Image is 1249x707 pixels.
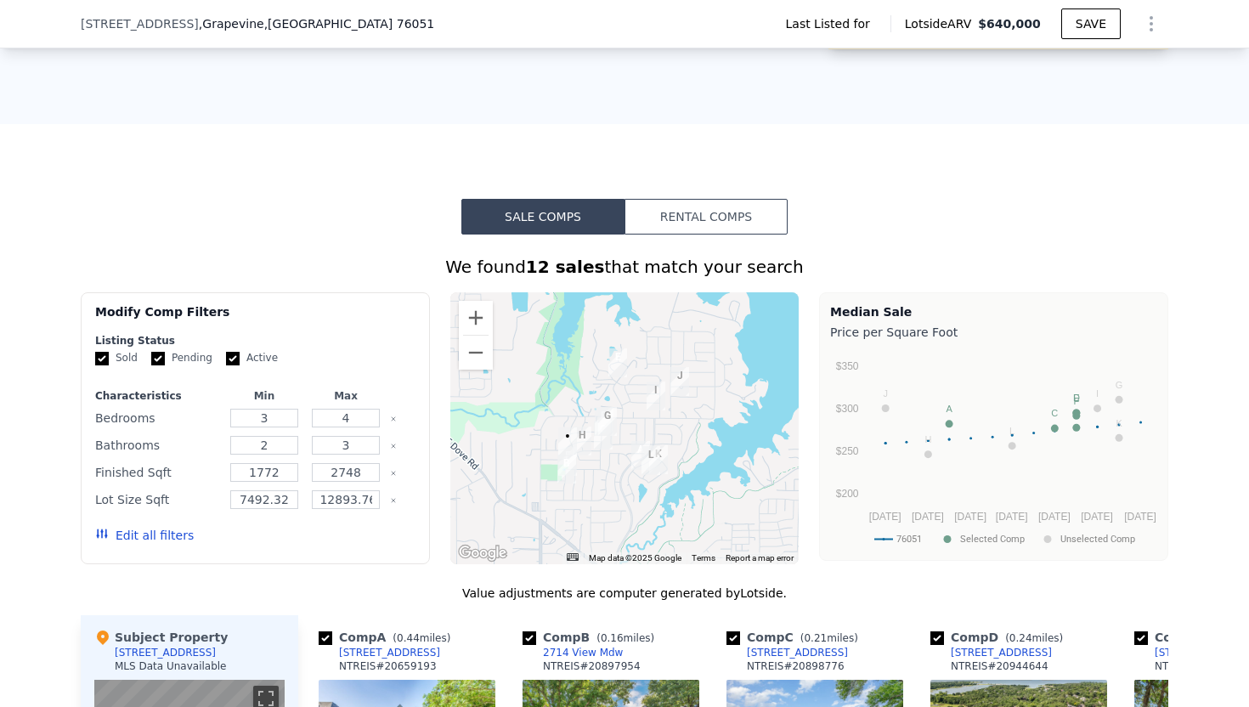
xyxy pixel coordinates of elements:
[595,407,613,436] div: 2818 Summit Ridge St
[95,433,220,457] div: Bathrooms
[641,446,660,475] div: 2706 Pin Oak Dr
[1073,396,1079,406] text: F
[804,632,827,644] span: 0.21
[115,646,216,659] div: [STREET_ADDRESS]
[978,17,1041,31] span: $640,000
[95,351,138,365] label: Sold
[726,629,865,646] div: Comp C
[459,301,493,335] button: Zoom in
[81,15,199,32] span: [STREET_ADDRESS]
[896,534,922,546] text: 76051
[308,389,383,403] div: Max
[227,389,302,403] div: Min
[523,629,661,646] div: Comp B
[624,199,788,235] button: Rental Comps
[95,303,415,334] div: Modify Comp Filters
[830,344,1157,557] div: A chart.
[543,659,641,673] div: NTREIS # 20897954
[81,585,1168,602] div: Value adjustments are computer generated by Lotside .
[601,632,624,644] span: 0.16
[319,629,457,646] div: Comp A
[1081,511,1113,523] text: [DATE]
[747,659,845,673] div: NTREIS # 20898776
[836,403,859,415] text: $300
[459,336,493,370] button: Zoom out
[390,416,397,422] button: Clear
[786,15,877,32] span: Last Listed for
[924,434,931,444] text: H
[397,632,420,644] span: 0.44
[747,646,848,659] div: [STREET_ADDRESS]
[883,388,888,399] text: J
[830,303,1157,320] div: Median Sale
[151,352,165,365] input: Pending
[726,646,848,659] a: [STREET_ADDRESS]
[836,488,859,500] text: $200
[95,352,109,365] input: Sold
[951,646,1052,659] div: [STREET_ADDRESS]
[692,553,715,563] a: Terms (opens in new tab)
[1009,632,1032,644] span: 0.24
[1096,388,1099,399] text: I
[998,632,1070,644] span: ( miles)
[390,470,397,477] button: Clear
[390,497,397,504] button: Clear
[567,553,579,561] button: Keyboard shortcuts
[339,646,440,659] div: [STREET_ADDRESS]
[558,427,577,456] div: 3012 Sweet Briar St
[264,17,435,31] span: , [GEOGRAPHIC_DATA] 76051
[95,488,220,512] div: Lot Size Sqft
[954,511,986,523] text: [DATE]
[95,334,415,348] div: Listing Status
[836,360,859,372] text: $350
[951,659,1048,673] div: NTREIS # 20944644
[1061,8,1121,39] button: SAVE
[386,632,457,644] span: ( miles)
[461,199,624,235] button: Sale Comps
[526,257,605,277] strong: 12 sales
[830,320,1157,344] div: Price per Square Foot
[226,352,240,365] input: Active
[455,542,511,564] img: Google
[598,407,617,436] div: 2925 Kimberly Dr
[319,646,440,659] a: [STREET_ADDRESS]
[649,445,668,474] div: 2713 Indian Oak Dr
[94,629,228,646] div: Subject Property
[905,15,978,32] span: Lotside ARV
[558,447,577,476] div: 2720 View Mdw
[81,255,1168,279] div: We found that match your search
[589,553,681,563] span: Map data ©2025 Google
[960,534,1025,546] text: Selected Comp
[95,406,220,430] div: Bedrooms
[590,632,661,644] span: ( miles)
[455,542,511,564] a: Open this area in Google Maps (opens a new window)
[557,455,576,484] div: 2714 View Mdw
[1038,511,1071,523] text: [DATE]
[670,367,689,396] div: 2310 Brookcrest Ln
[151,351,212,365] label: Pending
[1073,408,1079,418] text: B
[523,646,623,659] a: 2714 View Mdw
[726,553,794,563] a: Report a map error
[390,443,397,450] button: Clear
[608,348,627,377] div: 3411 Red Bird Ln
[1116,380,1123,390] text: G
[1051,409,1058,419] text: C
[930,629,1070,646] div: Comp D
[199,15,434,32] span: , Grapevine
[930,646,1052,659] a: [STREET_ADDRESS]
[594,421,613,450] div: 2736 Summit Ridge St
[869,511,901,523] text: [DATE]
[573,427,591,455] div: 2937 Sweet Briar St
[1116,418,1122,428] text: K
[1134,7,1168,41] button: Show Options
[631,441,650,470] div: 2726 Hidden Lake Dr
[836,445,859,457] text: $250
[115,659,227,673] div: MLS Data Unavailable
[543,646,623,659] div: 2714 View Mdw
[95,461,220,484] div: Finished Sqft
[1073,393,1079,403] text: E
[912,511,944,523] text: [DATE]
[339,659,437,673] div: NTREIS # 20659193
[1060,534,1135,546] text: Unselected Comp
